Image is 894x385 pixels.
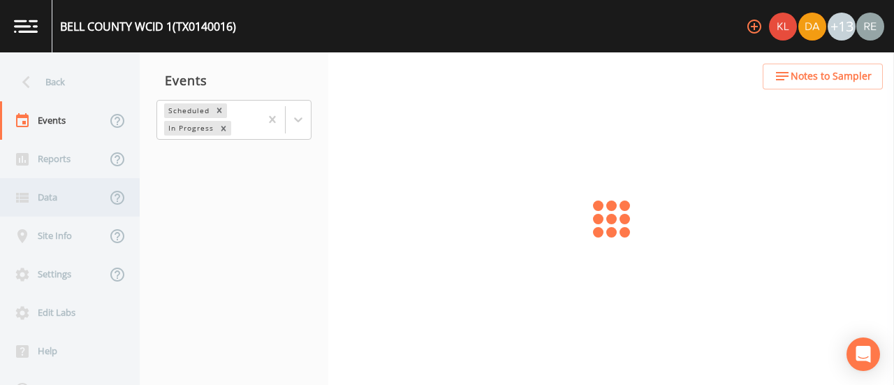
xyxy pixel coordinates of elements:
div: BELL COUNTY WCID 1 (TX0140016) [60,18,236,35]
div: Scheduled [164,103,212,118]
div: Remove In Progress [216,121,231,136]
span: Notes to Sampler [791,68,872,85]
div: Events [140,63,328,98]
img: a84961a0472e9debc750dd08a004988d [798,13,826,41]
div: David Weber [798,13,827,41]
button: Notes to Sampler [763,64,883,89]
div: Open Intercom Messenger [847,337,880,371]
img: 9c4450d90d3b8045b2e5fa62e4f92659 [769,13,797,41]
div: Remove Scheduled [212,103,227,118]
img: logo [14,20,38,33]
div: Kler Teran [768,13,798,41]
img: e720f1e92442e99c2aab0e3b783e6548 [856,13,884,41]
div: In Progress [164,121,216,136]
div: +13 [828,13,856,41]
